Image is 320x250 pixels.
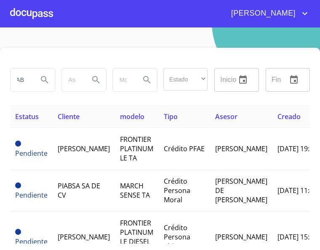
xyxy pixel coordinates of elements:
span: Pendiente [15,141,21,147]
span: [PERSON_NAME] [58,144,110,153]
span: Pendiente [15,190,48,200]
span: Pendiente [15,149,48,158]
span: Pendiente [15,229,21,235]
input: search [61,68,82,91]
span: [PERSON_NAME] [225,7,300,20]
span: [PERSON_NAME] DE [PERSON_NAME] [215,177,267,204]
button: Search [137,70,157,90]
button: account of current user [225,7,310,20]
span: Estatus [15,112,39,121]
span: FRONTIER PLATINUM LE TA [120,135,153,163]
span: modelo [120,112,144,121]
span: MARCH SENSE TA [120,181,150,200]
span: Tipo [164,112,178,121]
div: ​ [163,68,208,91]
span: PIABSA SA DE CV [58,181,100,200]
span: Cliente [58,112,80,121]
input: search [11,68,31,91]
span: Pendiente [15,182,21,188]
span: Crédito PFAE [164,144,205,153]
span: [DATE] 11:46 [277,186,317,195]
span: Asesor [215,112,237,121]
button: Search [35,70,55,90]
span: [PERSON_NAME] [215,144,267,153]
input: search [113,68,133,91]
span: [DATE] 19:31 [277,144,317,153]
span: [DATE] 15:38 [277,232,317,242]
span: Creado [277,112,301,121]
span: [PERSON_NAME] [58,232,110,242]
span: Crédito Persona Moral [164,177,190,204]
span: Pendiente [15,237,48,246]
span: [PERSON_NAME] [215,232,267,242]
button: Search [86,70,106,90]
